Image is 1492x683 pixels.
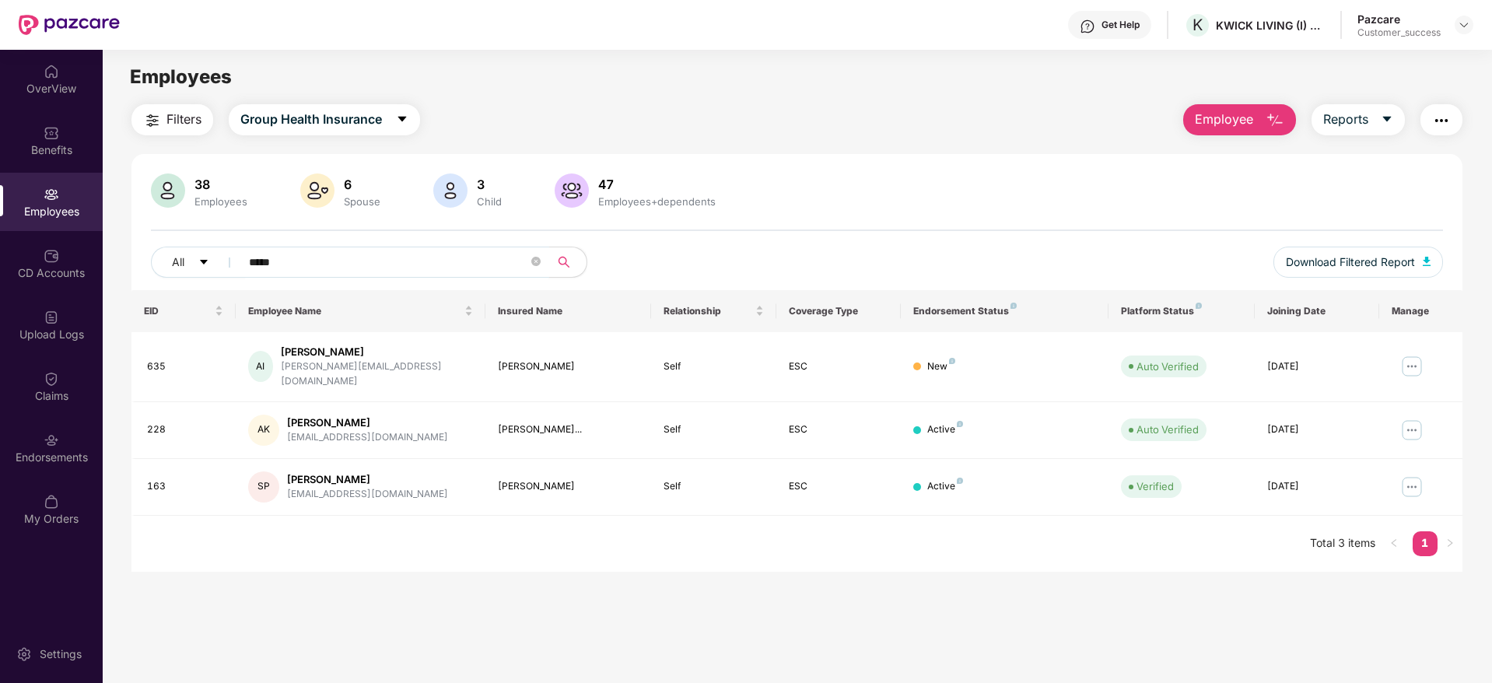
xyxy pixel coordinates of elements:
img: svg+xml;base64,PHN2ZyBpZD0iQ0RfQWNjb3VudHMiIGRhdGEtbmFtZT0iQ0QgQWNjb3VudHMiIHhtbG5zPSJodHRwOi8vd3... [44,248,59,264]
div: AI [248,351,273,382]
img: svg+xml;base64,PHN2ZyB4bWxucz0iaHR0cDovL3d3dy53My5vcmcvMjAwMC9zdmciIHhtbG5zOnhsaW5rPSJodHRwOi8vd3... [433,173,468,208]
img: svg+xml;base64,PHN2ZyB4bWxucz0iaHR0cDovL3d3dy53My5vcmcvMjAwMC9zdmciIHhtbG5zOnhsaW5rPSJodHRwOi8vd3... [1266,111,1284,130]
span: Employee Name [248,305,461,317]
div: Get Help [1101,19,1140,31]
th: Manage [1379,290,1462,332]
th: Coverage Type [776,290,901,332]
div: Settings [35,646,86,662]
div: ESC [789,479,888,494]
img: svg+xml;base64,PHN2ZyB4bWxucz0iaHR0cDovL3d3dy53My5vcmcvMjAwMC9zdmciIHdpZHRoPSI4IiBoZWlnaHQ9IjgiIH... [1196,303,1202,309]
div: Endorsement Status [913,305,1096,317]
img: svg+xml;base64,PHN2ZyBpZD0iQmVuZWZpdHMiIHhtbG5zPSJodHRwOi8vd3d3LnczLm9yZy8yMDAwL3N2ZyIgd2lkdGg9Ij... [44,125,59,141]
div: 38 [191,177,250,192]
button: right [1438,531,1462,556]
div: [PERSON_NAME] [281,345,473,359]
div: New [927,359,955,374]
span: EID [144,305,212,317]
div: Self [664,479,763,494]
img: svg+xml;base64,PHN2ZyBpZD0iRW5kb3JzZW1lbnRzIiB4bWxucz0iaHR0cDovL3d3dy53My5vcmcvMjAwMC9zdmciIHdpZH... [44,433,59,448]
span: caret-down [1381,113,1393,127]
img: manageButton [1399,418,1424,443]
span: Group Health Insurance [240,110,382,129]
button: Reportscaret-down [1312,104,1405,135]
div: [PERSON_NAME][EMAIL_ADDRESS][DOMAIN_NAME] [281,359,473,389]
img: manageButton [1399,354,1424,379]
img: svg+xml;base64,PHN2ZyBpZD0iRW1wbG95ZWVzIiB4bWxucz0iaHR0cDovL3d3dy53My5vcmcvMjAwMC9zdmciIHdpZHRoPS... [44,187,59,202]
div: Auto Verified [1137,422,1199,437]
span: Relationship [664,305,751,317]
div: Employees [191,195,250,208]
div: 6 [341,177,384,192]
div: [PERSON_NAME] [498,479,639,494]
img: svg+xml;base64,PHN2ZyB4bWxucz0iaHR0cDovL3d3dy53My5vcmcvMjAwMC9zdmciIHhtbG5zOnhsaW5rPSJodHRwOi8vd3... [1423,257,1431,266]
span: close-circle [531,257,541,266]
img: svg+xml;base64,PHN2ZyBpZD0iVXBsb2FkX0xvZ3MiIGRhdGEtbmFtZT0iVXBsb2FkIExvZ3MiIHhtbG5zPSJodHRwOi8vd3... [44,310,59,325]
div: [PERSON_NAME] [498,359,639,374]
img: svg+xml;base64,PHN2ZyBpZD0iSG9tZSIgeG1sbnM9Imh0dHA6Ly93d3cudzMub3JnLzIwMDAvc3ZnIiB3aWR0aD0iMjAiIG... [44,64,59,79]
button: Allcaret-down [151,247,246,278]
span: Filters [166,110,201,129]
div: [PERSON_NAME]... [498,422,639,437]
img: New Pazcare Logo [19,15,120,35]
div: Verified [1137,478,1174,494]
span: Download Filtered Report [1286,254,1415,271]
img: svg+xml;base64,PHN2ZyB4bWxucz0iaHR0cDovL3d3dy53My5vcmcvMjAwMC9zdmciIHhtbG5zOnhsaW5rPSJodHRwOi8vd3... [300,173,334,208]
div: 163 [147,479,223,494]
div: SP [248,471,279,503]
div: Self [664,422,763,437]
div: ESC [789,422,888,437]
li: Total 3 items [1310,531,1375,556]
span: All [172,254,184,271]
img: manageButton [1399,475,1424,499]
div: Platform Status [1121,305,1242,317]
div: Active [927,422,963,437]
button: Download Filtered Report [1273,247,1443,278]
li: Next Page [1438,531,1462,556]
button: Employee [1183,104,1296,135]
div: Customer_success [1357,26,1441,39]
div: AK [248,415,279,446]
span: Employees [130,65,232,88]
div: [EMAIL_ADDRESS][DOMAIN_NAME] [287,430,448,445]
img: svg+xml;base64,PHN2ZyB4bWxucz0iaHR0cDovL3d3dy53My5vcmcvMjAwMC9zdmciIHhtbG5zOnhsaW5rPSJodHRwOi8vd3... [151,173,185,208]
th: Relationship [651,290,776,332]
th: Joining Date [1255,290,1379,332]
img: svg+xml;base64,PHN2ZyBpZD0iSGVscC0zMngzMiIgeG1sbnM9Imh0dHA6Ly93d3cudzMub3JnLzIwMDAvc3ZnIiB3aWR0aD... [1080,19,1095,34]
th: EID [131,290,236,332]
img: svg+xml;base64,PHN2ZyB4bWxucz0iaHR0cDovL3d3dy53My5vcmcvMjAwMC9zdmciIHhtbG5zOnhsaW5rPSJodHRwOi8vd3... [555,173,589,208]
div: [PERSON_NAME] [287,415,448,430]
span: K [1193,16,1203,34]
div: 3 [474,177,505,192]
span: left [1389,538,1399,548]
div: 228 [147,422,223,437]
img: svg+xml;base64,PHN2ZyBpZD0iQ2xhaW0iIHhtbG5zPSJodHRwOi8vd3d3LnczLm9yZy8yMDAwL3N2ZyIgd2lkdGg9IjIwIi... [44,371,59,387]
img: svg+xml;base64,PHN2ZyB4bWxucz0iaHR0cDovL3d3dy53My5vcmcvMjAwMC9zdmciIHdpZHRoPSIyNCIgaGVpZ2h0PSIyNC... [143,111,162,130]
th: Insured Name [485,290,652,332]
div: [DATE] [1267,479,1367,494]
img: svg+xml;base64,PHN2ZyBpZD0iU2V0dGluZy0yMHgyMCIgeG1sbnM9Imh0dHA6Ly93d3cudzMub3JnLzIwMDAvc3ZnIiB3aW... [16,646,32,662]
div: [EMAIL_ADDRESS][DOMAIN_NAME] [287,487,448,502]
span: right [1445,538,1455,548]
span: caret-down [396,113,408,127]
div: Auto Verified [1137,359,1199,374]
span: close-circle [531,255,541,270]
th: Employee Name [236,290,485,332]
div: ESC [789,359,888,374]
img: svg+xml;base64,PHN2ZyB4bWxucz0iaHR0cDovL3d3dy53My5vcmcvMjAwMC9zdmciIHdpZHRoPSIyNCIgaGVpZ2h0PSIyNC... [1432,111,1451,130]
button: left [1382,531,1406,556]
div: 47 [595,177,719,192]
button: Filters [131,104,213,135]
div: Self [664,359,763,374]
button: Group Health Insurancecaret-down [229,104,420,135]
div: Pazcare [1357,12,1441,26]
div: [DATE] [1267,422,1367,437]
button: search [548,247,587,278]
span: Reports [1323,110,1368,129]
li: Previous Page [1382,531,1406,556]
img: svg+xml;base64,PHN2ZyB4bWxucz0iaHR0cDovL3d3dy53My5vcmcvMjAwMC9zdmciIHdpZHRoPSI4IiBoZWlnaHQ9IjgiIH... [957,421,963,427]
div: [PERSON_NAME] [287,472,448,487]
span: caret-down [198,257,209,269]
span: Employee [1195,110,1253,129]
img: svg+xml;base64,PHN2ZyB4bWxucz0iaHR0cDovL3d3dy53My5vcmcvMjAwMC9zdmciIHdpZHRoPSI4IiBoZWlnaHQ9IjgiIH... [1010,303,1017,309]
img: svg+xml;base64,PHN2ZyB4bWxucz0iaHR0cDovL3d3dy53My5vcmcvMjAwMC9zdmciIHdpZHRoPSI4IiBoZWlnaHQ9IjgiIH... [949,358,955,364]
